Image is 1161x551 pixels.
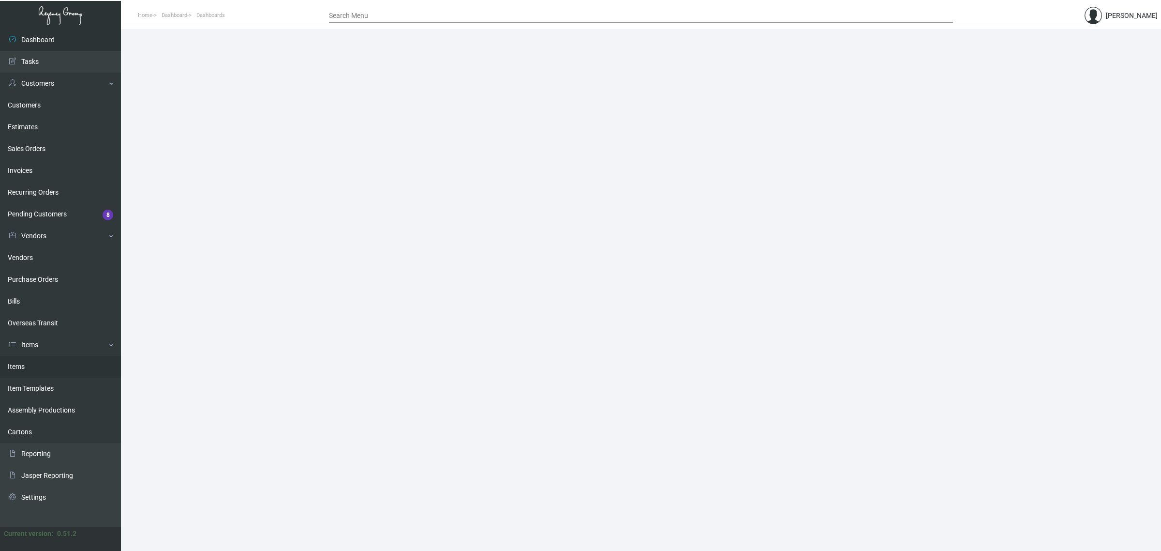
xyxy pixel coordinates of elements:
span: Home [138,12,152,18]
div: [PERSON_NAME] [1106,11,1158,21]
img: admin@bootstrapmaster.com [1085,7,1102,24]
div: Current version: [4,529,53,539]
span: Dashboards [196,12,225,18]
div: 0.51.2 [57,529,76,539]
span: Dashboard [162,12,187,18]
